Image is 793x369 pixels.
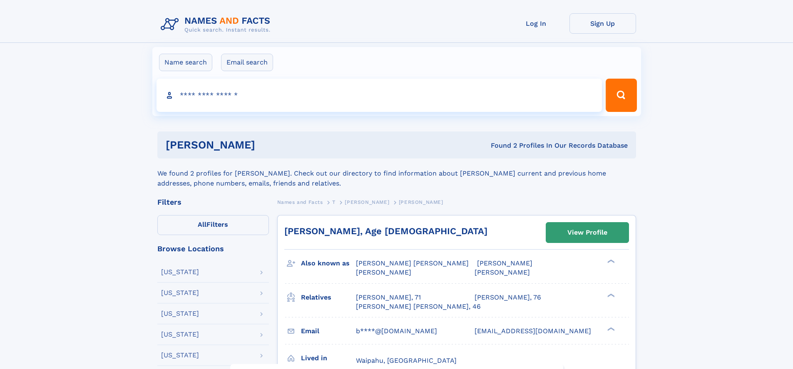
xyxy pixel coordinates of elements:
[373,141,628,150] div: Found 2 Profiles In Our Records Database
[161,331,199,338] div: [US_STATE]
[157,198,269,206] div: Filters
[161,290,199,296] div: [US_STATE]
[284,226,487,236] a: [PERSON_NAME], Age [DEMOGRAPHIC_DATA]
[605,259,615,264] div: ❯
[332,197,336,207] a: T
[157,245,269,253] div: Browse Locations
[475,327,591,335] span: [EMAIL_ADDRESS][DOMAIN_NAME]
[161,269,199,275] div: [US_STATE]
[157,79,602,112] input: search input
[546,223,629,243] a: View Profile
[345,197,389,207] a: [PERSON_NAME]
[475,293,541,302] a: [PERSON_NAME], 76
[159,54,212,71] label: Name search
[332,199,336,205] span: T
[157,13,277,36] img: Logo Names and Facts
[301,290,356,305] h3: Relatives
[567,223,607,242] div: View Profile
[345,199,389,205] span: [PERSON_NAME]
[356,259,469,267] span: [PERSON_NAME] [PERSON_NAME]
[503,13,569,34] a: Log In
[477,259,532,267] span: [PERSON_NAME]
[221,54,273,71] label: Email search
[301,256,356,270] h3: Also known as
[605,292,615,298] div: ❯
[356,357,457,364] span: Waipahu, [GEOGRAPHIC_DATA]
[277,197,323,207] a: Names and Facts
[161,310,199,317] div: [US_STATE]
[569,13,636,34] a: Sign Up
[356,293,421,302] a: [PERSON_NAME], 71
[301,351,356,365] h3: Lived in
[157,215,269,235] label: Filters
[605,326,615,332] div: ❯
[606,79,636,112] button: Search Button
[161,352,199,359] div: [US_STATE]
[356,268,411,276] span: [PERSON_NAME]
[198,220,206,228] span: All
[475,268,530,276] span: [PERSON_NAME]
[399,199,443,205] span: [PERSON_NAME]
[157,158,636,188] div: We found 2 profiles for [PERSON_NAME]. Check out our directory to find information about [PERSON_...
[166,140,373,150] h1: [PERSON_NAME]
[301,324,356,338] h3: Email
[356,302,481,311] a: [PERSON_NAME] [PERSON_NAME], 46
